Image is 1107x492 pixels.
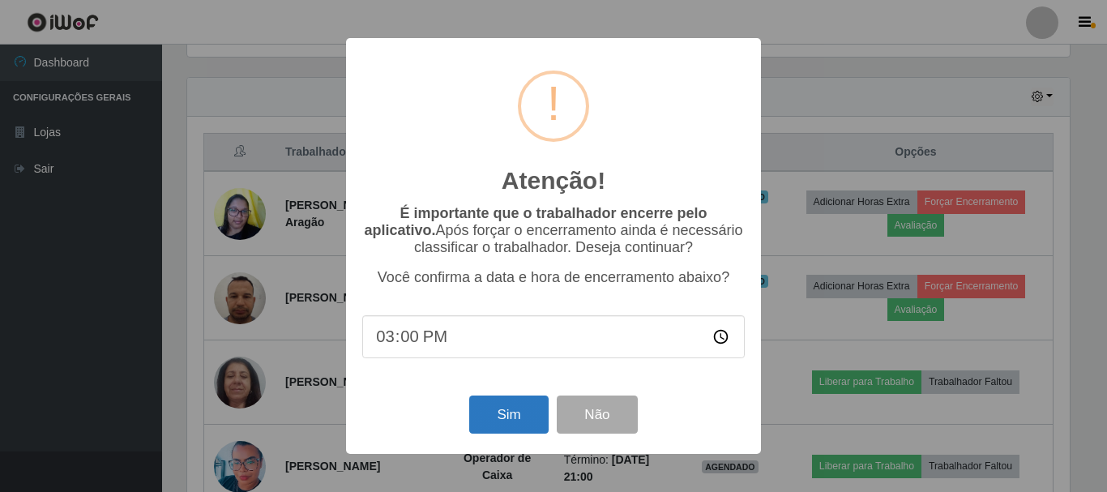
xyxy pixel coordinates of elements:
h2: Atenção! [502,166,605,195]
p: Você confirma a data e hora de encerramento abaixo? [362,269,745,286]
button: Não [557,396,637,434]
b: É importante que o trabalhador encerre pelo aplicativo. [364,205,707,238]
p: Após forçar o encerramento ainda é necessário classificar o trabalhador. Deseja continuar? [362,205,745,256]
button: Sim [469,396,548,434]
